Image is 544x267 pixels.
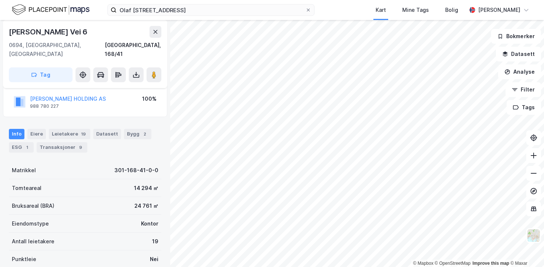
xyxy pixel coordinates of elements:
[507,100,541,115] button: Tags
[142,94,157,103] div: 100%
[496,47,541,61] button: Datasett
[12,237,54,246] div: Antall leietakere
[413,261,433,266] a: Mapbox
[376,6,386,14] div: Kart
[445,6,458,14] div: Bolig
[402,6,429,14] div: Mine Tags
[498,64,541,79] button: Analyse
[12,219,49,228] div: Eiendomstype
[12,201,54,210] div: Bruksareal (BRA)
[150,255,158,264] div: Nei
[12,166,36,175] div: Matrikkel
[93,129,121,139] div: Datasett
[30,103,59,109] div: 988 780 227
[114,166,158,175] div: 301-168-41-0-0
[141,130,148,138] div: 2
[473,261,509,266] a: Improve this map
[141,219,158,228] div: Kontor
[23,144,31,151] div: 1
[12,3,90,16] img: logo.f888ab2527a4732fd821a326f86c7f29.svg
[506,82,541,97] button: Filter
[77,144,84,151] div: 9
[12,255,36,264] div: Punktleie
[134,184,158,193] div: 14 294 ㎡
[9,41,105,59] div: 0694, [GEOGRAPHIC_DATA], [GEOGRAPHIC_DATA]
[27,129,46,139] div: Eiere
[117,4,305,16] input: Søk på adresse, matrikkel, gårdeiere, leietakere eller personer
[124,129,151,139] div: Bygg
[507,231,544,267] iframe: Chat Widget
[435,261,471,266] a: OpenStreetMap
[9,142,34,153] div: ESG
[152,237,158,246] div: 19
[9,67,73,82] button: Tag
[491,29,541,44] button: Bokmerker
[478,6,520,14] div: [PERSON_NAME]
[507,231,544,267] div: Kontrollprogram for chat
[9,129,24,139] div: Info
[527,228,541,243] img: Z
[80,130,87,138] div: 19
[49,129,90,139] div: Leietakere
[105,41,161,59] div: [GEOGRAPHIC_DATA], 168/41
[12,184,41,193] div: Tomteareal
[9,26,89,38] div: [PERSON_NAME] Vei 6
[37,142,87,153] div: Transaksjoner
[134,201,158,210] div: 24 761 ㎡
